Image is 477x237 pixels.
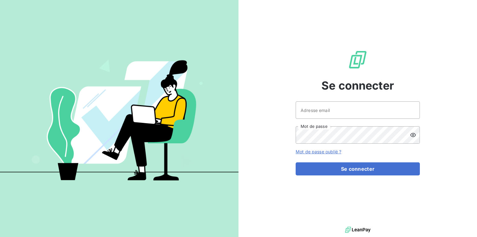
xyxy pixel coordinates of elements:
input: placeholder [296,101,420,119]
a: Mot de passe oublié ? [296,149,341,154]
img: Logo LeanPay [348,50,368,70]
button: Se connecter [296,162,420,175]
span: Se connecter [321,77,394,94]
img: logo [345,225,370,235]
